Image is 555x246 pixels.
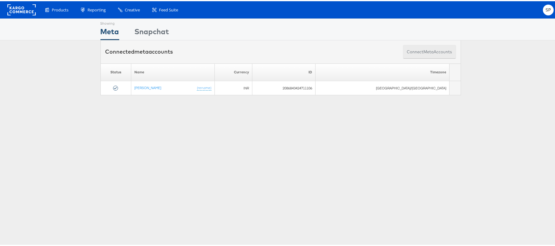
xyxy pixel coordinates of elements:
[100,25,119,39] div: Meta
[214,62,252,80] th: Currency
[424,48,434,54] span: meta
[100,18,119,25] div: Showing
[88,6,106,12] span: Reporting
[315,62,449,80] th: Timezone
[134,84,161,89] a: [PERSON_NAME]
[125,6,140,12] span: Creative
[100,62,131,80] th: Status
[105,47,173,55] div: Connected accounts
[52,6,68,12] span: Products
[545,7,551,11] span: SP
[252,62,315,80] th: ID
[159,6,178,12] span: Feed Suite
[197,84,211,89] a: (rename)
[135,47,149,54] span: meta
[131,62,215,80] th: Name
[252,80,315,94] td: 2086843424711106
[135,25,169,39] div: Snapchat
[403,44,456,58] button: ConnectmetaAccounts
[214,80,252,94] td: INR
[315,80,449,94] td: [GEOGRAPHIC_DATA]/[GEOGRAPHIC_DATA]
